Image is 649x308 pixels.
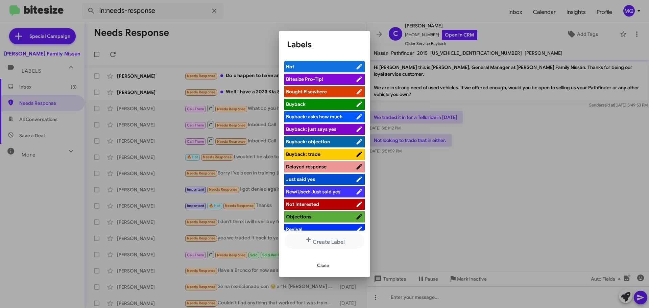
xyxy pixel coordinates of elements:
span: Revival [286,226,303,232]
span: Not Interested [286,201,319,207]
span: Bitesize Pro-Tip! [286,76,323,82]
span: Buyback: asks how much [286,114,342,120]
span: New/Used: Just said yes [286,189,340,195]
span: Buyback: just says yes [286,126,336,132]
span: Hot [286,64,294,70]
span: Close [317,259,329,271]
span: Delayed response [286,164,327,170]
span: Buyback: objection [286,139,330,145]
span: Buyback [286,101,306,107]
span: Buyback: trade [286,151,320,157]
span: Objections [286,214,311,220]
button: Create Label [284,233,365,248]
button: Close [312,259,335,271]
h1: Labels [287,39,362,50]
span: Just said yes [286,176,315,182]
span: Bought Elsewhere [286,89,327,95]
